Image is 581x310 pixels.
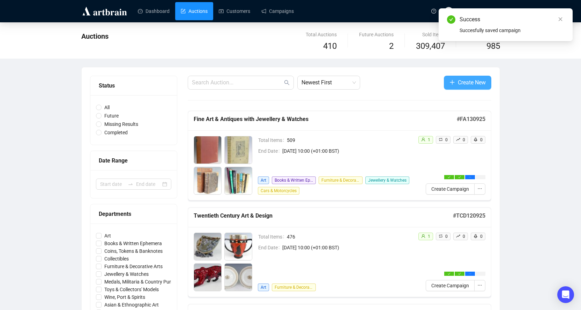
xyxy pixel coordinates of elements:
[426,183,475,195] button: Create Campaign
[457,115,485,123] h5: # FA130925
[301,76,356,89] span: Newest First
[456,234,460,238] span: rise
[219,2,250,20] a: Customers
[102,301,162,309] span: Asian & Ethnographic Art
[431,185,469,193] span: Create Campaign
[446,8,452,15] span: HR
[444,76,491,90] button: Create New
[469,272,471,275] span: ellipsis
[428,137,430,142] span: 1
[225,264,252,291] img: 4_1.jpg
[282,147,412,155] span: [DATE] 10:00 (+01:00 BST)
[445,234,448,239] span: 0
[306,31,337,38] div: Total Auctions
[365,176,409,184] span: Jewellery & Watches
[426,280,475,291] button: Create Campaign
[287,136,412,144] span: 509
[359,31,394,38] div: Future Auctions
[194,264,221,291] img: 3_1.jpg
[448,272,450,275] span: check
[194,136,221,164] img: 2001_1.jpg
[258,187,299,195] span: Cars & Motorcycles
[431,282,469,289] span: Create Campaign
[102,129,131,136] span: Completed
[261,2,294,20] a: Campaigns
[225,136,252,164] img: 2002_1.jpg
[258,244,282,251] span: End Date
[102,293,148,301] span: Wine, Port & Spirits
[389,41,394,51] span: 2
[319,176,363,184] span: Furniture & Decorative Arts
[258,176,269,184] span: Art
[474,137,478,142] span: rocket
[102,263,165,270] span: Furniture & Decorative Arts
[439,234,443,238] span: retweet
[469,176,471,179] span: ellipsis
[192,78,283,87] input: Search Auction...
[81,32,109,40] span: Auctions
[431,9,436,14] span: question-circle
[448,176,450,179] span: check
[102,104,112,111] span: All
[460,27,564,34] div: Succesfully saved campaign
[456,137,460,142] span: rise
[194,167,221,194] img: 2003_1.jpg
[102,270,151,278] span: Jewellery & Watches
[416,31,445,38] div: Sold Items
[194,233,221,260] img: 1_1.jpg
[439,137,443,142] span: retweet
[99,81,169,90] div: Status
[194,212,453,220] h5: Twentieth Century Art & Design
[477,283,482,288] span: ellipsis
[463,137,465,142] span: 0
[100,180,125,188] input: Start date
[181,2,208,20] a: Auctions
[102,240,165,247] span: Books & Written Ephemera
[284,80,290,85] span: search
[421,234,425,238] span: user
[258,233,287,241] span: Total Items
[102,286,162,293] span: Toys & Collectors' Models
[477,186,482,191] span: ellipsis
[463,234,465,239] span: 0
[225,167,252,194] img: 2004_1.jpg
[557,286,574,303] div: Open Intercom Messenger
[445,137,448,142] span: 0
[188,207,491,297] a: Twentieth Century Art & Design#TCD120925Total Items476End Date[DATE] 10:00 (+01:00 BST)ArtFurnitu...
[102,278,184,286] span: Medals, Militaria & Country Pursuits
[282,244,412,251] span: [DATE] 10:00 (+01:00 BST)
[474,234,478,238] span: rocket
[225,233,252,260] img: 2_1.jpg
[557,15,564,23] a: Close
[258,136,287,144] span: Total Items
[102,255,132,263] span: Collectibles
[102,120,141,128] span: Missing Results
[81,6,128,17] img: logo
[272,283,316,291] span: Furniture & Decorative Arts
[453,212,485,220] h5: # TCD120925
[138,2,170,20] a: Dashboard
[258,147,282,155] span: End Date
[188,111,491,201] a: Fine Art & Antiques with Jewellery & Watches#FA130925Total Items509End Date[DATE] 10:00 (+01:00 B...
[99,210,169,218] div: Departments
[128,181,133,187] span: swap-right
[421,137,425,142] span: user
[102,232,114,240] span: Art
[458,78,486,87] span: Create New
[99,156,169,165] div: Date Range
[558,17,563,22] span: close
[287,233,412,241] span: 476
[416,40,445,53] span: 309,407
[258,283,269,291] span: Art
[449,80,455,85] span: plus
[480,234,483,239] span: 0
[447,15,455,24] span: check-circle
[458,176,461,179] span: check
[323,41,337,51] span: 410
[102,247,165,255] span: Coins, Tokens & Banknotes
[194,115,457,123] h5: Fine Art & Antiques with Jewellery & Watches
[272,176,316,184] span: Books & Written Ephemera
[458,272,461,275] span: check
[136,180,161,188] input: End date
[102,112,121,120] span: Future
